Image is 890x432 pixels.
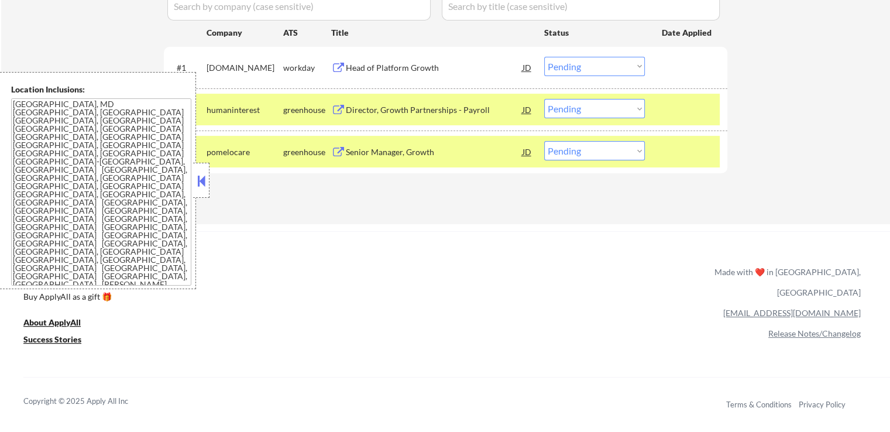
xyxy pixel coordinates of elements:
div: Title [331,27,533,39]
div: JD [521,99,533,120]
div: pomelocare [207,146,283,158]
div: [DOMAIN_NAME] [207,62,283,74]
div: Senior Manager, Growth [346,146,523,158]
div: Location Inclusions: [11,84,191,95]
a: Privacy Policy [799,400,846,409]
div: JD [521,57,533,78]
div: Buy ApplyAll as a gift 🎁 [23,293,140,301]
div: Status [544,22,645,43]
a: [EMAIL_ADDRESS][DOMAIN_NAME] [723,308,861,318]
u: Success Stories [23,334,81,344]
div: Made with ❤️ in [GEOGRAPHIC_DATA], [GEOGRAPHIC_DATA] [710,262,861,303]
a: Buy ApplyAll as a gift 🎁 [23,290,140,305]
u: About ApplyAll [23,317,81,327]
div: Date Applied [662,27,713,39]
a: Release Notes/Changelog [768,328,861,338]
a: About ApplyAll [23,316,97,331]
div: Company [207,27,283,39]
div: greenhouse [283,146,331,158]
div: #1 [177,62,197,74]
div: Head of Platform Growth [346,62,523,74]
div: workday [283,62,331,74]
div: greenhouse [283,104,331,116]
a: Refer & earn free applications 👯‍♀️ [23,278,470,290]
div: JD [521,141,533,162]
a: Success Stories [23,333,97,348]
div: humaninterest [207,104,283,116]
div: Director, Growth Partnerships - Payroll [346,104,523,116]
div: Copyright © 2025 Apply All Inc [23,396,158,407]
div: ATS [283,27,331,39]
a: Terms & Conditions [726,400,792,409]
